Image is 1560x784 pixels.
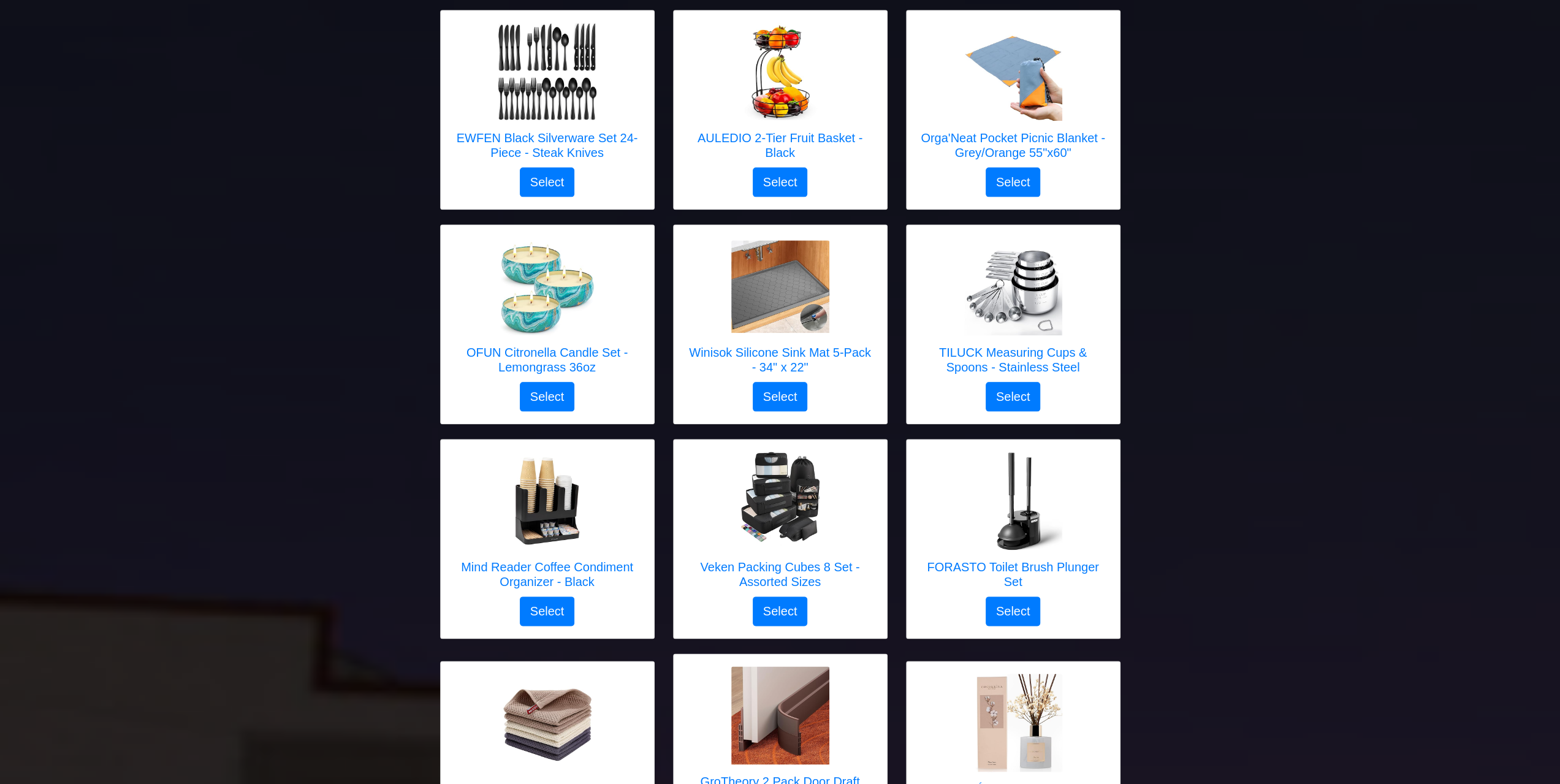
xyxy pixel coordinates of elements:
[498,674,596,772] img: Homaxy Waffle Weave Dish Cloths 6-Pack - Mixed Color
[986,167,1041,197] button: Select
[986,596,1041,626] button: Select
[919,560,1108,589] h5: FORASTO Toilet Brush Plunger Set
[986,382,1041,411] button: Select
[453,237,642,382] a: OFUN Citronella Candle Set - Lemongrass 36oz OFUN Citronella Candle Set - Lemongrass 36oz
[686,345,875,375] h5: Winisok Silicone Sink Mat 5-Pack - 34" x 22"
[686,560,875,589] h5: Veken Packing Cubes 8 Set - Assorted Sizes
[731,23,829,121] img: AULEDIO 2-Tier Fruit Basket - Black
[686,23,875,167] a: AULEDIO 2-Tier Fruit Basket - Black AULEDIO 2-Tier Fruit Basket - Black
[731,240,829,333] img: Winisok Silicone Sink Mat 5-Pack - 34" x 22"
[919,131,1108,160] h5: Orga'Neat Pocket Picnic Blanket - Grey/Orange 55"x60"
[964,452,1062,550] img: FORASTO Toilet Brush Plunger Set
[753,167,808,197] button: Select
[520,167,575,197] button: Select
[731,666,829,764] img: GroTheory 2 Pack Door Draft Stopper, Under Door Draft Blocker, Soundproof Door Sweep Weather Stri...
[919,23,1108,167] a: Orga'Neat Pocket Picnic Blanket - Grey/Orange 55"x60" Orga'Neat Pocket Picnic Blanket - Grey/Oran...
[753,382,808,411] button: Select
[498,23,596,121] img: EWFEN Black Silverware Set 24-Piece - Steak Knives
[453,131,642,160] h5: EWFEN Black Silverware Set 24-Piece - Steak Knives
[498,237,596,335] img: OFUN Citronella Candle Set - Lemongrass 36oz
[520,382,575,411] button: Select
[964,674,1062,772] img: COCORRÍNA Reed Diffuser 6-Pack - Clean Linen
[453,23,642,167] a: EWFEN Black Silverware Set 24-Piece - Steak Knives EWFEN Black Silverware Set 24-Piece - Steak Kn...
[453,345,642,375] h5: OFUN Citronella Candle Set - Lemongrass 36oz
[498,452,596,550] img: Mind Reader Coffee Condiment Organizer - Black
[686,452,875,596] a: Veken Packing Cubes 8 Set - Assorted Sizes Veken Packing Cubes 8 Set - Assorted Sizes
[686,237,875,382] a: Winisok Silicone Sink Mat 5-Pack - 34" x 22" Winisok Silicone Sink Mat 5-Pack - 34" x 22"
[919,345,1108,375] h5: TILUCK Measuring Cups & Spoons - Stainless Steel
[919,237,1108,382] a: TILUCK Measuring Cups & Spoons - Stainless Steel TILUCK Measuring Cups & Spoons - Stainless Steel
[753,596,808,626] button: Select
[919,452,1108,596] a: FORASTO Toilet Brush Plunger Set FORASTO Toilet Brush Plunger Set
[520,596,575,626] button: Select
[964,237,1062,335] img: TILUCK Measuring Cups & Spoons - Stainless Steel
[453,452,642,596] a: Mind Reader Coffee Condiment Organizer - Black Mind Reader Coffee Condiment Organizer - Black
[686,131,875,160] h5: AULEDIO 2-Tier Fruit Basket - Black
[731,452,829,550] img: Veken Packing Cubes 8 Set - Assorted Sizes
[453,560,642,589] h5: Mind Reader Coffee Condiment Organizer - Black
[964,23,1062,121] img: Orga'Neat Pocket Picnic Blanket - Grey/Orange 55"x60"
